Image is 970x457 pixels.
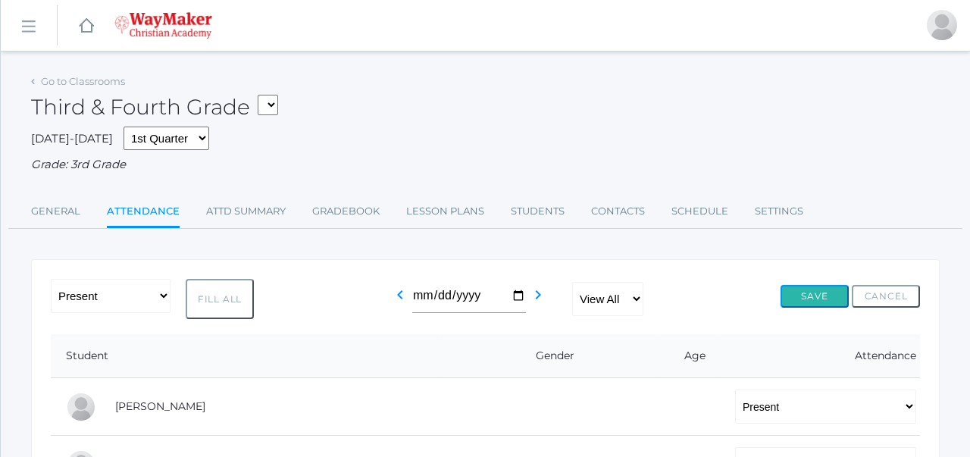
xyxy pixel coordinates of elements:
[31,156,940,174] div: Grade: 3rd Grade
[755,196,803,227] a: Settings
[107,196,180,229] a: Attendance
[206,196,286,227] a: Attd Summary
[529,286,547,304] i: chevron_right
[391,286,409,304] i: chevron_left
[186,279,254,319] button: Fill All
[852,285,920,308] button: Cancel
[591,196,645,227] a: Contacts
[51,334,440,378] th: Student
[41,75,125,87] a: Go to Classrooms
[440,334,659,378] th: Gender
[391,293,409,307] a: chevron_left
[659,334,720,378] th: Age
[115,399,205,413] a: [PERSON_NAME]
[31,95,278,119] h2: Third & Fourth Grade
[720,334,920,378] th: Attendance
[927,10,957,40] div: Joshua Bennett
[511,196,565,227] a: Students
[66,392,96,422] div: Elijah Benzinger-Stephens
[114,12,212,39] img: 4_waymaker-logo-stack-white.png
[406,196,484,227] a: Lesson Plans
[312,196,380,227] a: Gradebook
[781,285,849,308] button: Save
[671,196,728,227] a: Schedule
[31,131,113,146] span: [DATE]-[DATE]
[529,293,547,307] a: chevron_right
[31,196,80,227] a: General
